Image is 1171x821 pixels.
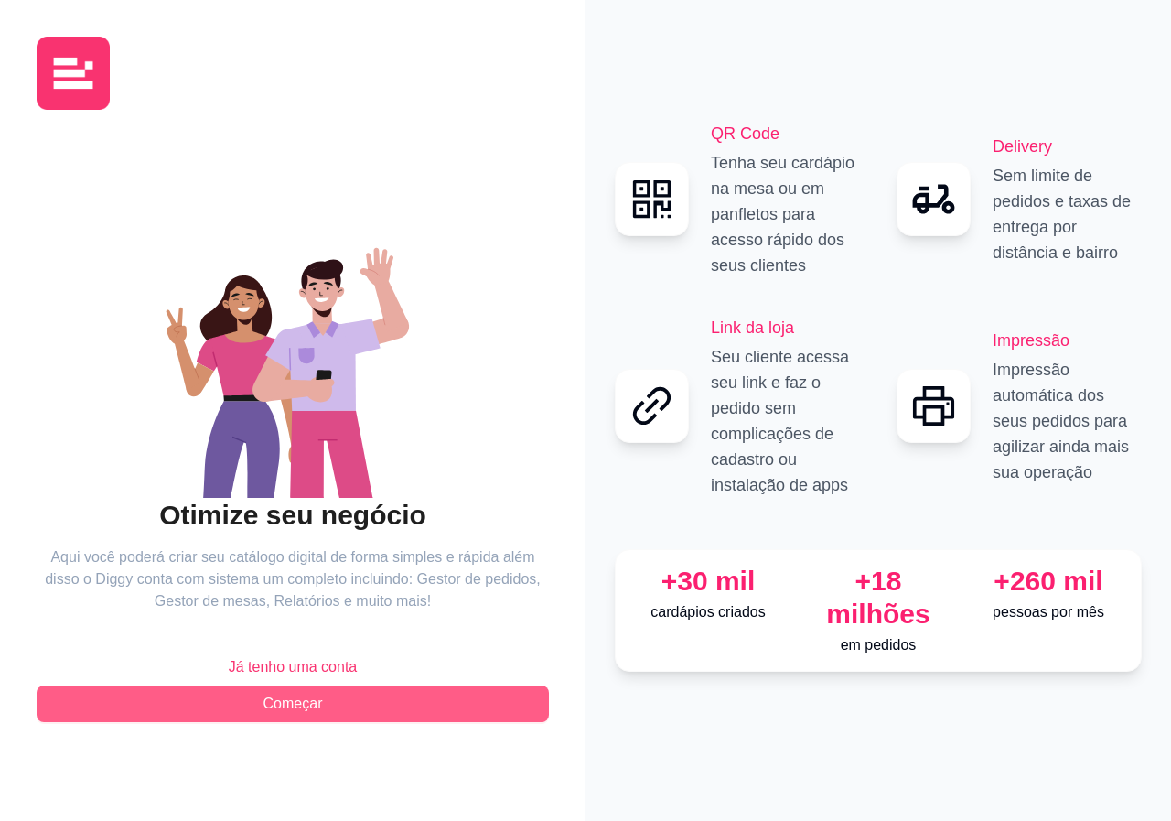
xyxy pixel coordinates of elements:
[37,649,549,686] button: Já tenho uma conta
[993,357,1142,485] p: Impressão automática dos seus pedidos para agilizar ainda mais sua operação
[37,686,549,722] button: Começar
[37,498,549,533] h2: Otimize seu negócio
[711,150,860,278] p: Tenha seu cardápio na mesa ou em panfletos para acesso rápido dos seus clientes
[630,601,786,623] p: cardápios criados
[711,344,860,498] p: Seu cliente acessa seu link e faz o pedido sem complicações de cadastro ou instalação de apps
[993,134,1142,159] h2: Delivery
[993,163,1142,265] p: Sem limite de pedidos e taxas de entrega por distância e bairro
[711,121,860,146] h2: QR Code
[711,315,860,340] h2: Link da loja
[229,656,358,678] span: Já tenho uma conta
[800,634,956,656] p: em pedidos
[263,693,323,715] span: Começar
[993,328,1142,353] h2: Impressão
[800,565,956,631] div: +18 milhões
[37,223,549,498] div: animation
[37,546,549,612] article: Aqui você poderá criar seu catálogo digital de forma simples e rápida além disso o Diggy conta co...
[630,565,786,598] div: +30 mil
[971,565,1126,598] div: +260 mil
[37,37,110,110] img: logo
[971,601,1126,623] p: pessoas por mês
